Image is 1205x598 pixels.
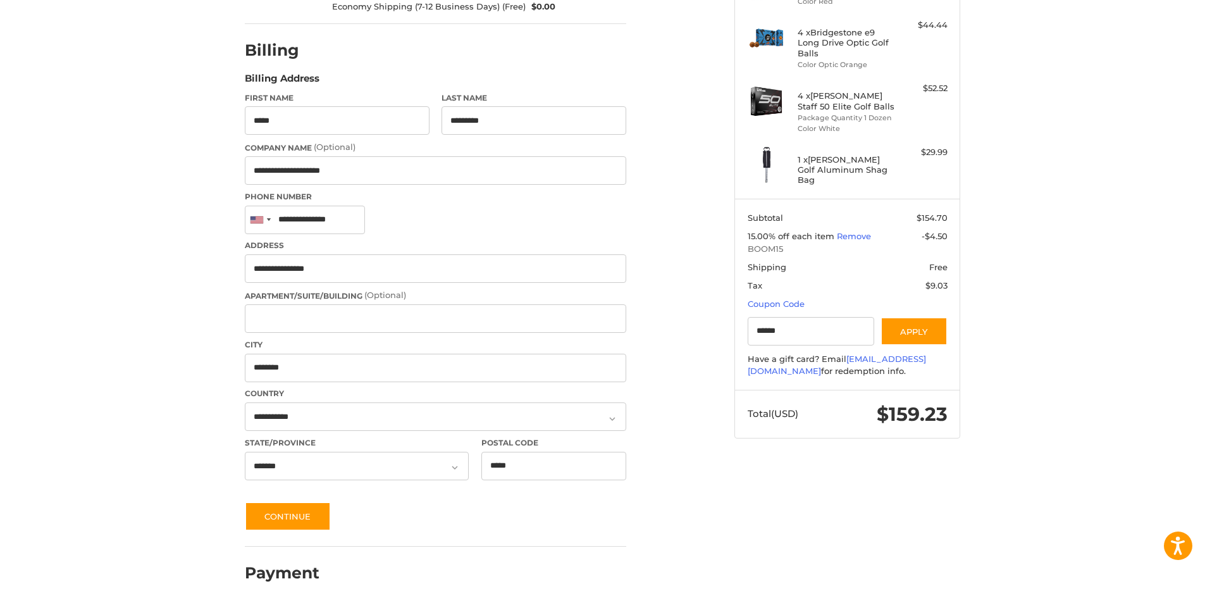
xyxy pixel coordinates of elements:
[748,299,805,309] a: Coupon Code
[245,72,319,92] legend: Billing Address
[245,502,331,531] button: Continue
[925,280,948,290] span: $9.03
[245,92,429,104] label: First Name
[245,240,626,251] label: Address
[1101,564,1205,598] iframe: Google Customer Reviews
[917,213,948,223] span: $154.70
[245,206,275,234] div: United States: +1
[837,231,871,241] a: Remove
[748,353,948,378] div: Have a gift card? Email for redemption info.
[748,280,762,290] span: Tax
[526,1,556,13] span: $0.00
[922,231,948,241] span: -$4.50
[245,339,626,351] label: City
[245,388,626,399] label: Country
[748,317,875,346] input: Gift Certificate or Coupon Code
[798,123,894,134] li: Color White
[364,290,406,300] small: (Optional)
[748,231,837,241] span: 15.00% off each item
[245,40,319,60] h2: Billing
[314,142,355,152] small: (Optional)
[881,317,948,346] button: Apply
[898,19,948,32] div: $44.44
[798,113,894,123] li: Package Quantity 1 Dozen
[442,92,626,104] label: Last Name
[798,154,894,185] h4: 1 x [PERSON_NAME] Golf Aluminum Shag Bag
[481,437,627,449] label: Postal Code
[332,1,526,13] span: Economy Shipping (7-12 Business Days) (Free)
[245,437,469,449] label: State/Province
[898,82,948,95] div: $52.52
[877,402,948,426] span: $159.23
[245,563,319,583] h2: Payment
[748,243,948,256] span: BOOM15
[798,59,894,70] li: Color Optic Orange
[929,262,948,272] span: Free
[898,146,948,159] div: $29.99
[798,90,894,111] h4: 4 x [PERSON_NAME] Staff 50 Elite Golf Balls
[798,27,894,58] h4: 4 x Bridgestone e9 Long Drive Optic Golf Balls
[245,289,626,302] label: Apartment/Suite/Building
[748,408,798,420] span: Total (USD)
[748,213,783,223] span: Subtotal
[748,262,786,272] span: Shipping
[245,141,626,154] label: Company Name
[245,191,626,202] label: Phone Number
